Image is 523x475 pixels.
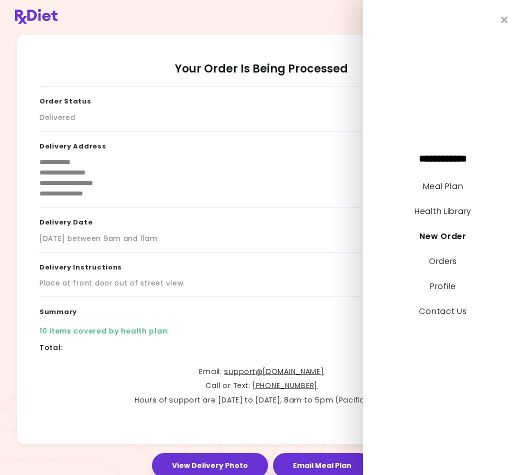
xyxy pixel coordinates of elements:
a: Orders [429,255,457,267]
p: Email : [39,366,483,378]
a: Contact Us [419,305,466,317]
div: Place at front door out of street view. [39,278,185,288]
a: Health Library [414,205,471,217]
div: [DATE] between 9am and 11am [39,233,157,244]
a: New Order [419,230,466,242]
i: Close [501,15,508,24]
h3: Summary [39,297,483,323]
div: Total : [39,342,62,353]
h3: Order Status [39,86,483,112]
div: Delivered [39,112,75,123]
p: Call or Text : [39,380,483,392]
h3: Delivery Instructions [39,252,483,278]
h3: Delivery Address [39,131,483,157]
p: Hours of support are [DATE] to [DATE], 8am to 5pm (Pacific Time) [39,394,483,406]
h3: Delivery Date [39,207,483,233]
a: support@[DOMAIN_NAME] [224,366,323,376]
a: Meal Plan [423,180,463,192]
div: 10 items covered by health plan : [39,326,169,336]
img: RxDiet [15,9,57,24]
h2: Your Order Is Being Processed [39,62,483,86]
a: Profile [430,280,456,292]
a: [PHONE_NUMBER] [252,380,317,390]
